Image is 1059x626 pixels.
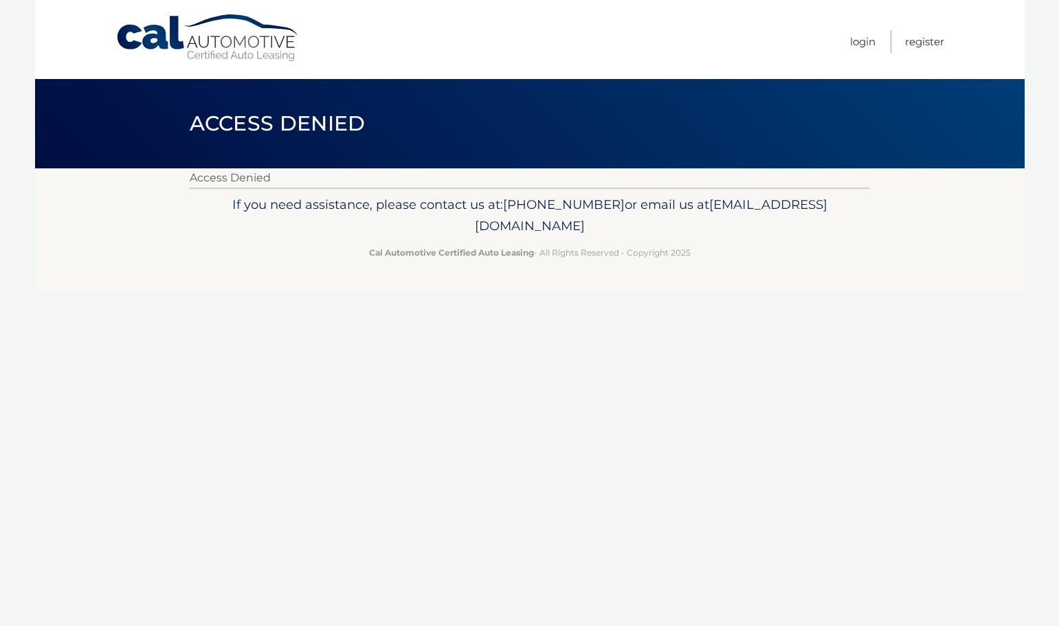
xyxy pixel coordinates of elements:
a: Cal Automotive [115,14,301,63]
span: [PHONE_NUMBER] [503,197,625,212]
p: Access Denied [190,168,870,188]
strong: Cal Automotive Certified Auto Leasing [369,247,534,258]
p: If you need assistance, please contact us at: or email us at [199,194,861,238]
span: Access Denied [190,111,366,136]
a: Register [905,30,944,53]
p: - All Rights Reserved - Copyright 2025 [199,245,861,260]
a: Login [850,30,876,53]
